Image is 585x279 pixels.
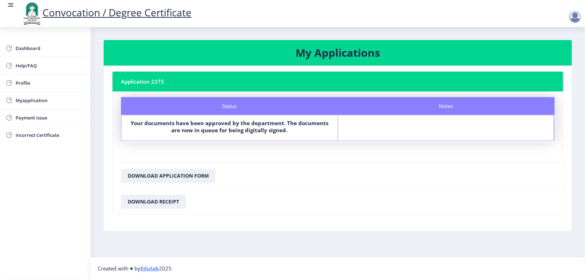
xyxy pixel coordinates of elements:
[21,1,42,26] img: logo
[113,72,563,91] nb-card-header: Application 2373
[98,265,172,272] span: Created with ♥ by 2025
[21,6,191,19] a: Convocation / Degree Certificate
[16,79,85,87] span: Profile
[16,44,85,52] span: Dashboard
[16,131,85,139] span: Incorrect Certificate
[121,97,338,115] div: Status
[112,46,563,60] h3: My Applications
[131,119,328,134] b: Your documents have been approved by the department. The documents are now in queue for being dig...
[121,195,186,209] button: Download Receipt
[338,97,555,115] div: Notes
[16,96,85,105] span: Myapplication
[140,265,159,272] a: Edulab
[16,113,85,122] span: Payment issue
[16,61,85,70] span: Help/FAQ
[121,169,216,183] button: Download Application Form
